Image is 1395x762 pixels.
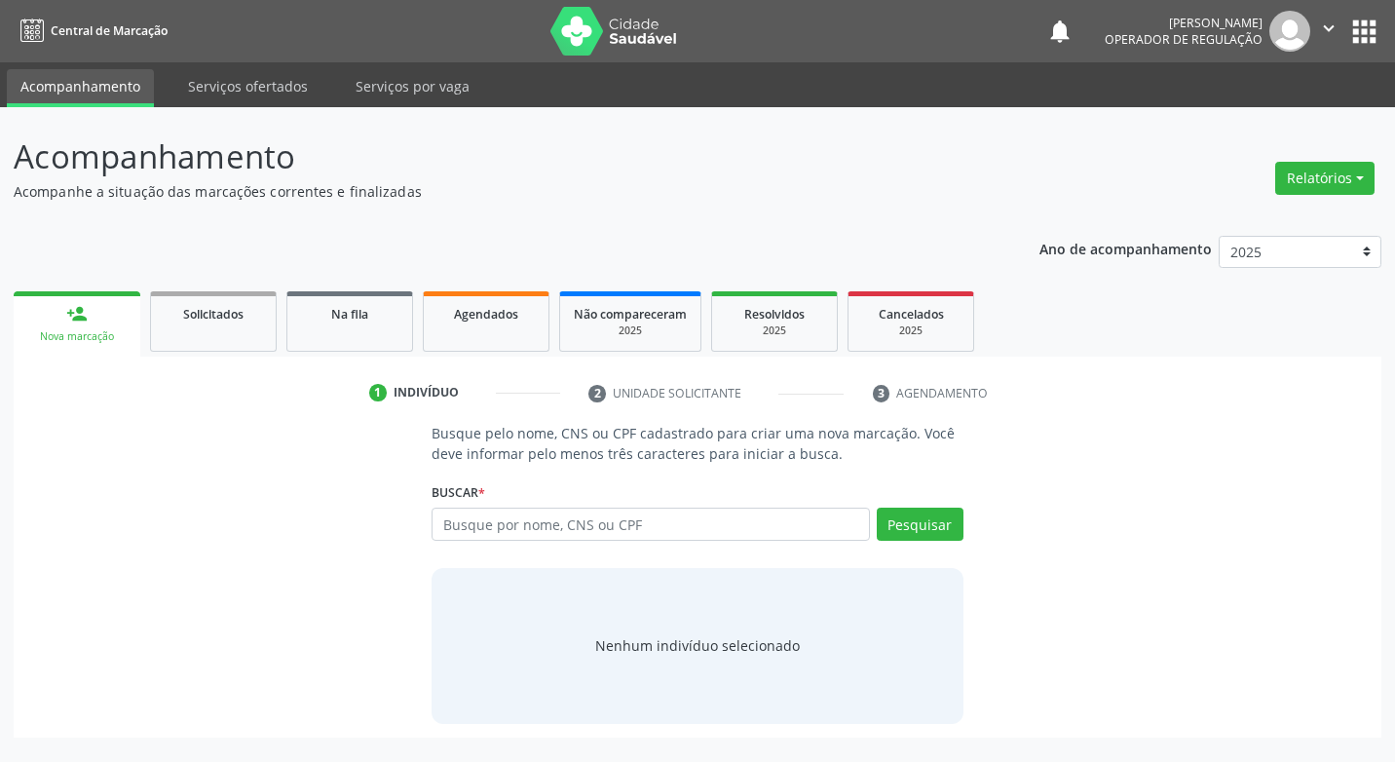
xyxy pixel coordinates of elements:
[1105,15,1263,31] div: [PERSON_NAME]
[183,306,244,323] span: Solicitados
[1269,11,1310,52] img: img
[1275,162,1375,195] button: Relatórios
[14,181,971,202] p: Acompanhe a situação das marcações correntes e finalizadas
[574,306,687,323] span: Não compareceram
[342,69,483,103] a: Serviços por vaga
[51,22,168,39] span: Central de Marcação
[879,306,944,323] span: Cancelados
[1318,18,1339,39] i: 
[432,477,485,508] label: Buscar
[7,69,154,107] a: Acompanhamento
[454,306,518,323] span: Agendados
[369,384,387,401] div: 1
[394,384,459,401] div: Indivíduo
[14,15,168,47] a: Central de Marcação
[66,303,88,324] div: person_add
[1105,31,1263,48] span: Operador de regulação
[331,306,368,323] span: Na fila
[574,324,687,338] div: 2025
[1039,236,1212,260] p: Ano de acompanhamento
[27,329,127,344] div: Nova marcação
[726,324,823,338] div: 2025
[1046,18,1074,45] button: notifications
[432,423,962,464] p: Busque pelo nome, CNS ou CPF cadastrado para criar uma nova marcação. Você deve informar pelo men...
[432,508,869,541] input: Busque por nome, CNS ou CPF
[862,324,960,338] div: 2025
[14,133,971,181] p: Acompanhamento
[744,306,805,323] span: Resolvidos
[595,635,800,656] div: Nenhum indivíduo selecionado
[174,69,321,103] a: Serviços ofertados
[1347,15,1381,49] button: apps
[877,508,963,541] button: Pesquisar
[1310,11,1347,52] button: 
